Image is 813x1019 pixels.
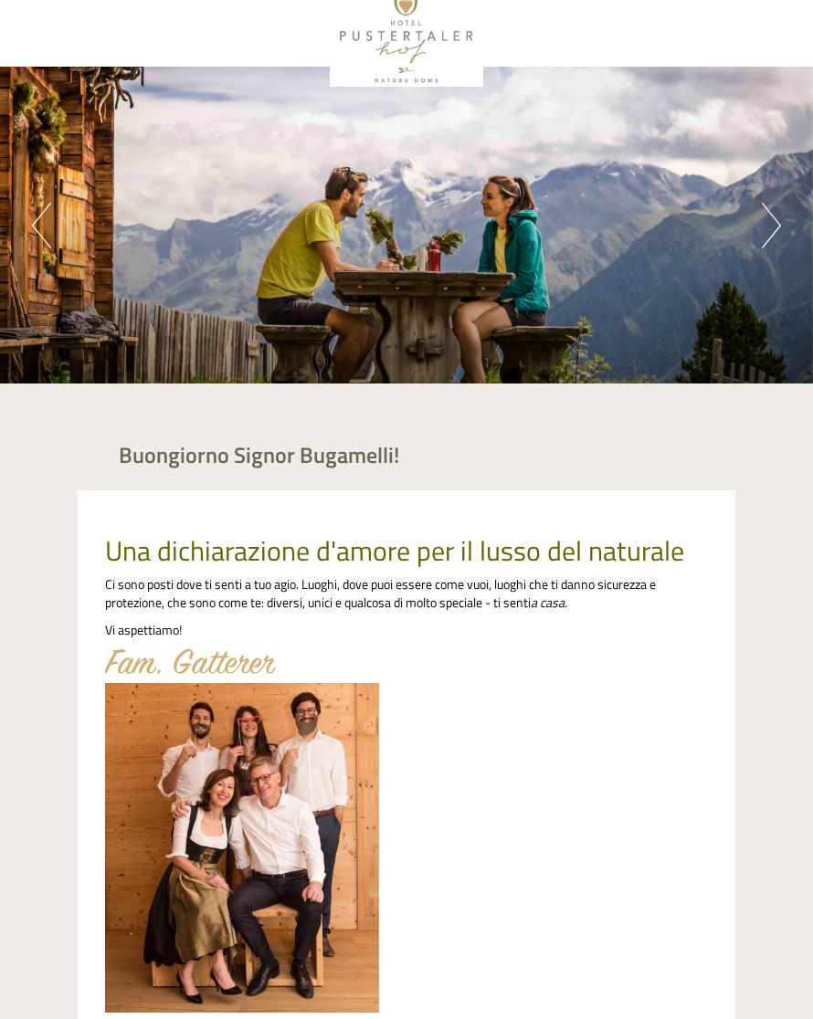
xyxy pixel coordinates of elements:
img: image [105,648,276,674]
p: Vi aspettiamo! [105,621,708,639]
h1: Buongiorno Signor Bugamelli! [119,443,399,467]
em: a [531,593,537,612]
button: Next [762,203,781,248]
em: casa [540,593,565,612]
img: image [105,683,379,1013]
p: Ci sono posti dove ti senti a tuo agio. Luoghi, dove puoi essere come vuoi, luoghi che ti danno s... [105,575,708,612]
button: Previous [32,203,51,248]
span: Una dichiarazione d'amore per il lusso del naturale [105,530,684,572]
